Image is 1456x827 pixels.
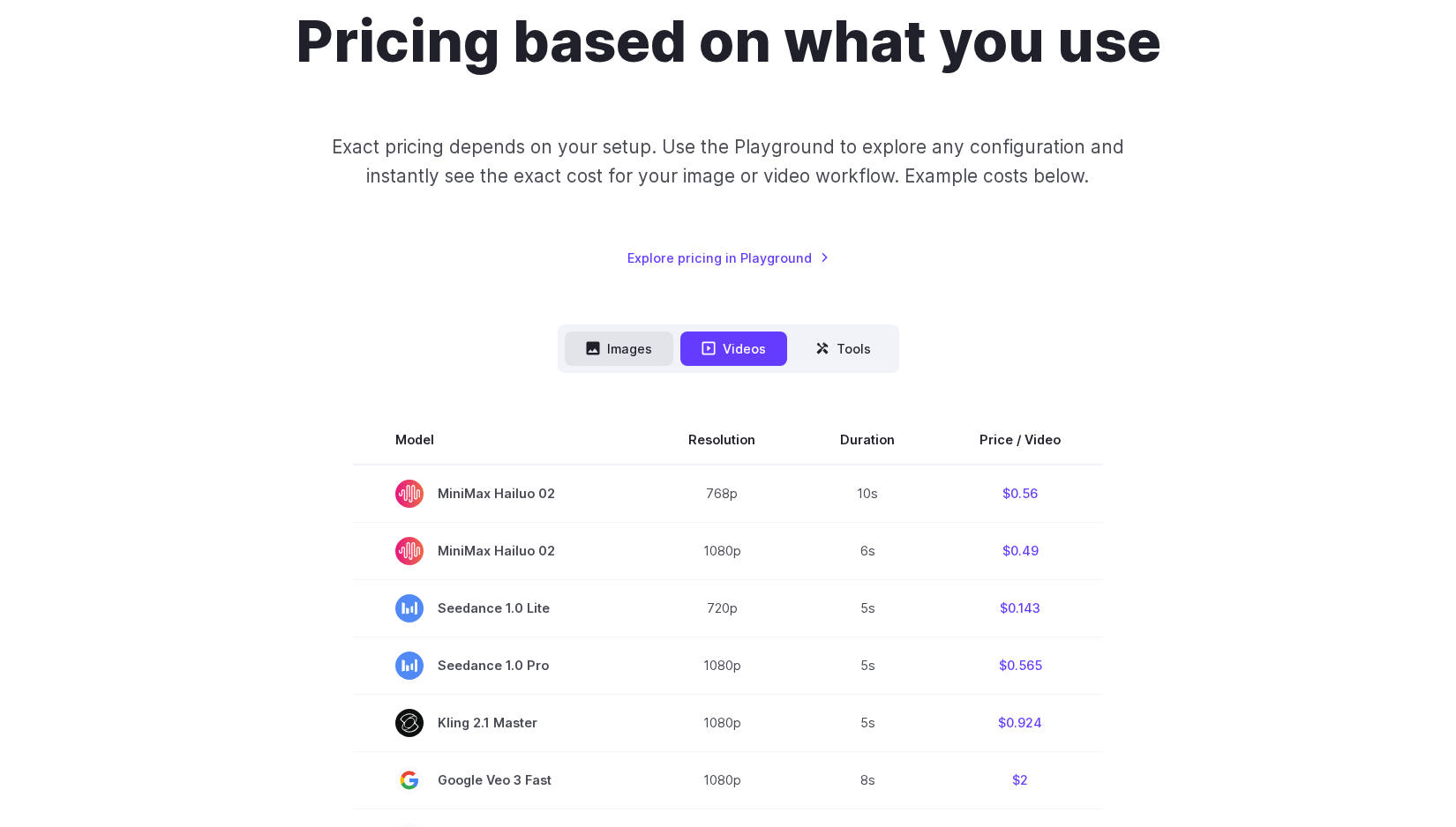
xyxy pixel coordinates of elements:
[646,637,798,694] td: 1080p
[646,579,798,637] td: 720p
[798,694,937,751] td: 5s
[395,709,604,737] span: Kling 2.1 Master
[353,415,646,465] th: Model
[565,332,673,366] button: Images
[298,132,1158,191] p: Exact pricing depends on your setup. Use the Playground to explore any configuration and instantl...
[937,637,1103,694] td: $0.565
[937,579,1103,637] td: $0.143
[937,522,1103,579] td: $0.49
[395,537,604,565] span: MiniMax Hailuo 02
[395,766,604,794] span: Google Veo 3 Fast
[798,751,937,808] td: 8s
[646,522,798,579] td: 1080p
[798,465,937,523] td: 10s
[395,594,604,622] span: Seedance 1.0 Lite
[937,415,1103,465] th: Price / Video
[646,694,798,751] td: 1080p
[937,751,1103,808] td: $2
[937,694,1103,751] td: $0.924
[794,332,892,366] button: Tools
[680,332,787,366] button: Videos
[798,415,937,465] th: Duration
[937,465,1103,523] td: $0.56
[646,751,798,808] td: 1080p
[798,522,937,579] td: 6s
[798,637,937,694] td: 5s
[395,480,604,508] span: MiniMax Hailuo 02
[627,248,829,268] a: Explore pricing in Playground
[798,579,937,637] td: 5s
[395,652,604,680] span: Seedance 1.0 Pro
[296,7,1161,76] h1: Pricing based on what you use
[646,465,798,523] td: 768p
[646,415,798,465] th: Resolution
